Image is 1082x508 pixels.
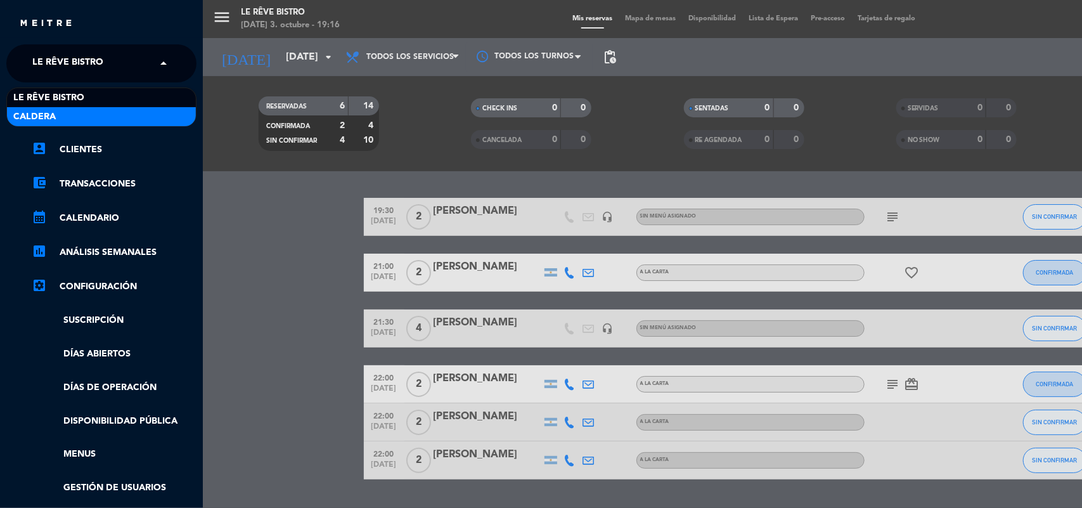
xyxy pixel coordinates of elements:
i: calendar_month [32,209,47,225]
a: account_boxClientes [32,142,196,157]
a: Días de Operación [32,381,196,395]
a: Gestión de usuarios [32,481,196,495]
i: account_balance_wallet [32,175,47,190]
a: Menus [32,447,196,462]
img: MEITRE [19,19,73,29]
i: account_box [32,141,47,156]
a: Configuración [32,279,196,294]
span: Le Rêve Bistro [13,91,84,105]
a: calendar_monthCalendario [32,211,196,226]
span: Caldera [13,110,56,124]
span: Le Rêve Bistro [32,50,103,77]
a: assessmentANÁLISIS SEMANALES [32,245,196,260]
a: Disponibilidad pública [32,414,196,429]
a: Suscripción [32,313,196,328]
i: assessment [32,244,47,259]
a: Días abiertos [32,347,196,361]
a: account_balance_walletTransacciones [32,176,196,192]
i: settings_applications [32,278,47,293]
